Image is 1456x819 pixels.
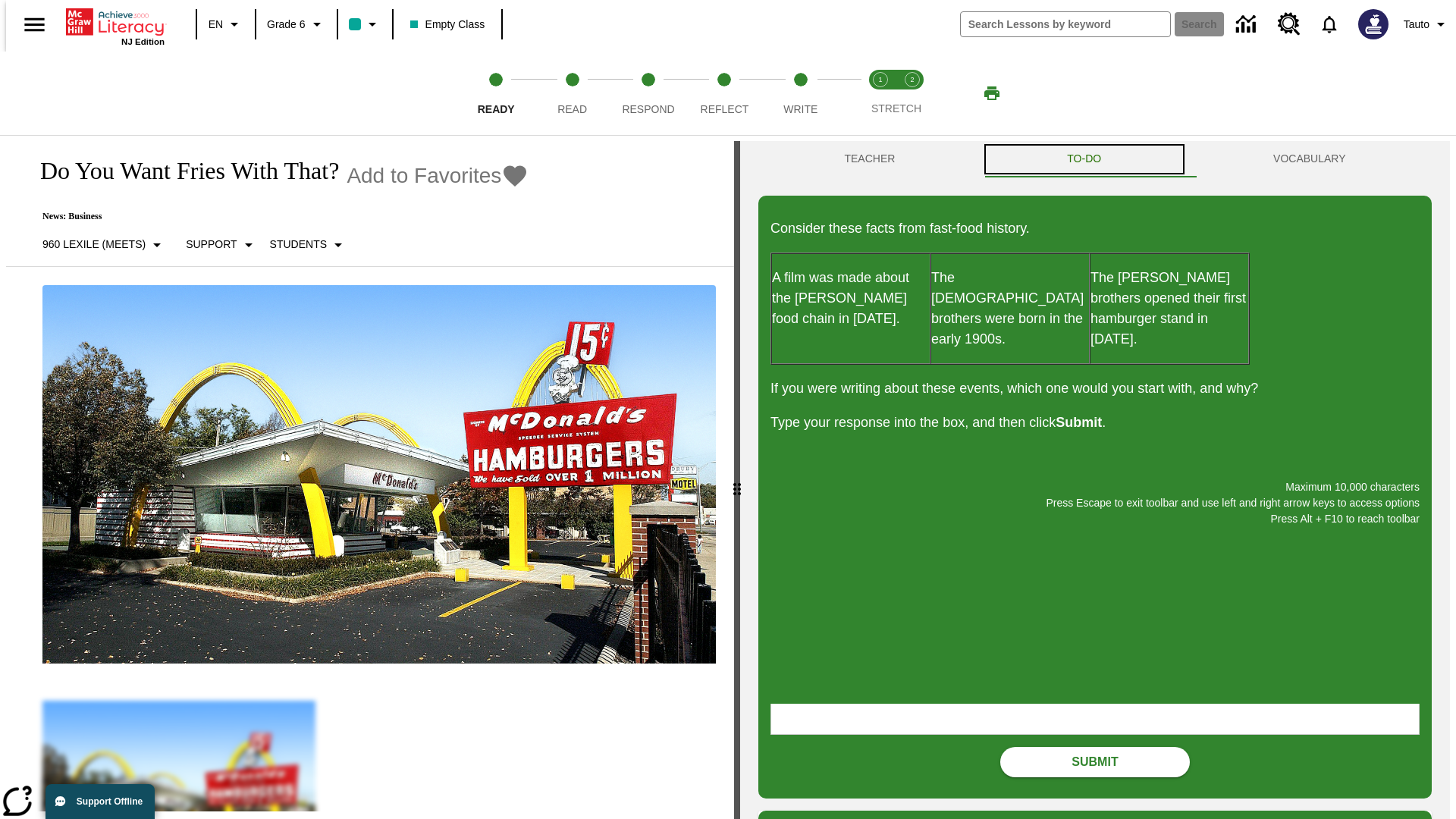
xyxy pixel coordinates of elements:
[186,237,237,253] p: Support
[528,52,616,135] button: Read step 2 of 5
[264,231,353,259] button: Select Student
[890,52,934,135] button: Stretch Respond step 2 of 2
[121,37,165,46] span: NJ Edition
[12,2,57,47] button: Open side menu
[202,11,250,38] button: Language: EN, Select a language
[1358,9,1389,39] img: Avatar
[1227,4,1269,45] a: Data Center
[1056,415,1102,430] strong: Submit
[24,211,529,222] p: News: Business
[77,796,143,807] span: Support Offline
[758,141,1432,177] div: Instructional Panel Tabs
[910,76,914,83] text: 2
[1090,268,1248,350] p: The [PERSON_NAME] brothers opened their first hamburger stand in [DATE].
[858,52,902,135] button: Stretch Read step 1 of 2
[267,17,306,33] span: Grade 6
[783,103,817,115] span: Write
[1404,17,1429,33] span: Tauto
[931,268,1089,350] p: The [DEMOGRAPHIC_DATA] brothers were born in the early 1900s.
[757,52,845,135] button: Write step 5 of 5
[770,218,1420,239] p: Consider these facts from fast-food history.
[343,11,388,38] button: Class color is teal. Change class color
[1349,5,1398,44] button: Select a new avatar
[36,231,172,259] button: Select Lexile, 960 Lexile (Meets)
[1269,4,1310,45] a: Resource Center, Will open in new tab
[734,141,740,819] div: Press Enter or Spacebar and then press right and left arrow keys to move the slider
[604,52,692,135] button: Respond step 3 of 5
[180,231,263,259] button: Scaffolds, Support
[347,162,529,189] button: Add to Favorites - Do You Want Fries With That?
[871,102,921,115] span: STRETCH
[968,80,1016,107] button: Print
[981,141,1188,177] button: TO-DO
[261,11,332,38] button: Grade: Grade 6, Select a grade
[209,17,223,33] span: EN
[347,164,501,188] span: Add to Favorites
[1310,5,1349,44] a: Notifications
[478,103,515,115] span: Ready
[680,52,768,135] button: Reflect step 4 of 5
[452,52,540,135] button: Ready step 1 of 5
[270,237,327,253] p: Students
[1398,11,1456,38] button: Profile/Settings
[410,17,485,33] span: Empty Class
[1000,747,1190,777] button: Submit
[66,5,165,46] div: Home
[1188,141,1432,177] button: VOCABULARY
[770,413,1420,433] p: Type your response into the box, and then click .
[758,141,981,177] button: Teacher
[42,237,146,253] p: 960 Lexile (Meets)
[6,141,734,811] div: reading
[24,157,339,185] h1: Do You Want Fries With That?
[42,285,716,664] img: One of the first McDonald's stores, with the iconic red sign and golden arches.
[878,76,882,83] text: 1
[770,495,1420,511] p: Press Escape to exit toolbar and use left and right arrow keys to access options
[772,268,930,329] p: A film was made about the [PERSON_NAME] food chain in [DATE].
[740,141,1450,819] div: activity
[622,103,674,115] span: Respond
[557,103,587,115] span: Read
[6,12,221,26] body: Maximum 10,000 characters Press Escape to exit toolbar and use left and right arrow keys to acces...
[45,784,155,819] button: Support Offline
[961,12,1170,36] input: search field
[770,511,1420,527] p: Press Alt + F10 to reach toolbar
[770,479,1420,495] p: Maximum 10,000 characters
[770,378,1420,399] p: If you were writing about these events, which one would you start with, and why?
[701,103,749,115] span: Reflect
